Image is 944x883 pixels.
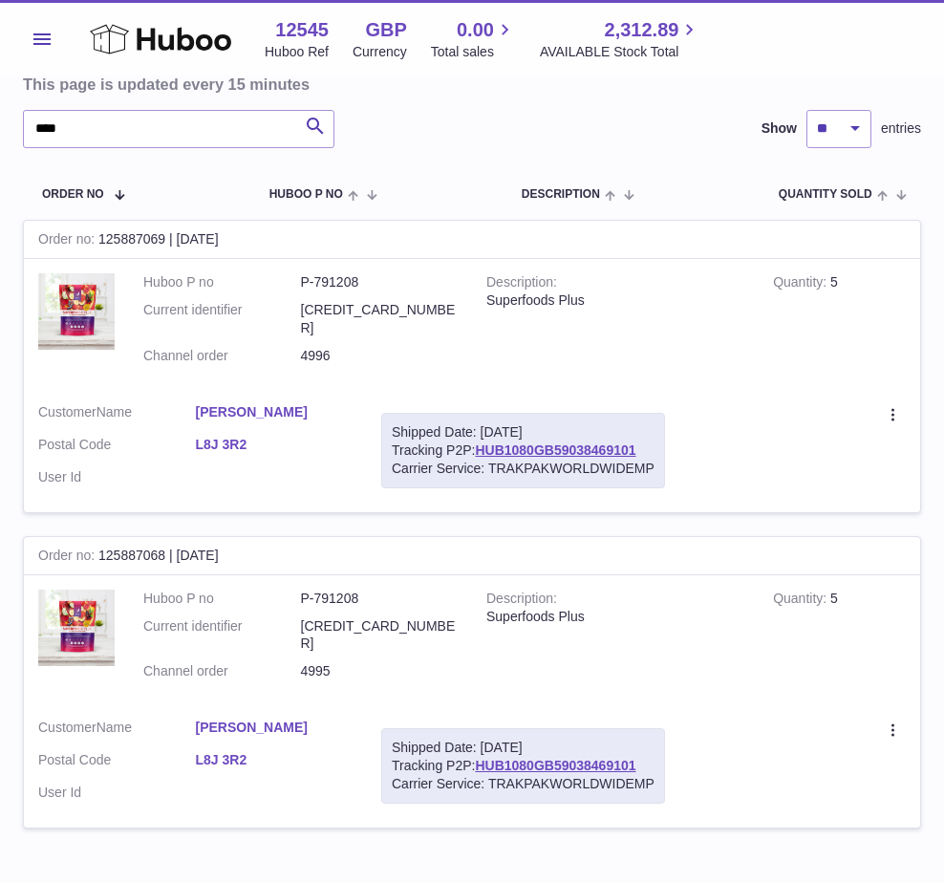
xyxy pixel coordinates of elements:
a: 0.00 Total sales [431,17,516,61]
strong: GBP [365,17,406,43]
dt: User Id [38,468,196,486]
dt: Postal Code [38,436,196,459]
span: AVAILABLE Stock Total [540,43,701,61]
strong: Description [486,591,557,611]
strong: Order no [38,231,98,251]
dt: Channel order [143,347,301,365]
td: 5 [759,575,920,705]
div: Tracking P2P: [381,728,665,804]
strong: Quantity [773,591,830,611]
img: 125451756937823.jpg [38,590,115,666]
div: Shipped Date: [DATE] [392,423,654,441]
span: Customer [38,404,97,420]
a: HUB1080GB59038469101 [475,442,635,458]
span: Quantity Sold [779,188,872,201]
strong: Quantity [773,274,830,294]
strong: Order no [38,548,98,568]
dt: Name [38,719,196,742]
div: Currency [353,43,407,61]
h3: This page is updated every 15 minutes [23,74,916,95]
div: Carrier Service: TRAKPAKWORLDWIDEMP [392,775,654,793]
dt: Current identifier [143,617,301,654]
div: 125887068 | [DATE] [24,537,920,575]
img: 125451756937823.jpg [38,273,115,350]
dt: Huboo P no [143,273,301,291]
span: Total sales [431,43,516,61]
dt: Huboo P no [143,590,301,608]
span: Order No [42,188,104,201]
dd: P-791208 [301,590,459,608]
dt: Channel order [143,662,301,680]
dd: [CREDIT_CARD_NUMBER] [301,617,459,654]
span: 2,312.89 [605,17,679,43]
div: Superfoods Plus [486,608,744,626]
div: Superfoods Plus [486,291,744,310]
dd: [CREDIT_CARD_NUMBER] [301,301,459,337]
td: 5 [759,259,920,389]
div: 125887069 | [DATE] [24,221,920,259]
div: Tracking P2P: [381,413,665,488]
span: Customer [38,720,97,735]
dd: 4996 [301,347,459,365]
div: Shipped Date: [DATE] [392,739,654,757]
a: [PERSON_NAME] [196,403,354,421]
dd: 4995 [301,662,459,680]
span: Huboo P no [269,188,343,201]
span: entries [881,119,921,138]
dt: User Id [38,784,196,802]
span: Description [522,188,600,201]
a: L8J 3R2 [196,436,354,454]
dt: Name [38,403,196,426]
label: Show [762,119,797,138]
dt: Postal Code [38,751,196,774]
span: 0.00 [457,17,494,43]
a: L8J 3R2 [196,751,354,769]
a: 2,312.89 AVAILABLE Stock Total [540,17,701,61]
div: Carrier Service: TRAKPAKWORLDWIDEMP [392,460,654,478]
strong: 12545 [275,17,329,43]
strong: Description [486,274,557,294]
div: Huboo Ref [265,43,329,61]
dd: P-791208 [301,273,459,291]
dt: Current identifier [143,301,301,337]
a: HUB1080GB59038469101 [475,758,635,773]
a: [PERSON_NAME] [196,719,354,737]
